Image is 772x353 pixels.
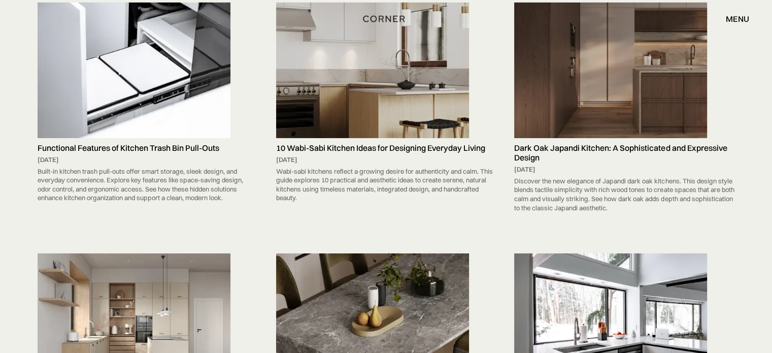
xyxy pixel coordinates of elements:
a: home [359,12,412,25]
div: Wabi-sabi kitchens reflect a growing desire for authenticity and calm. This guide explores 10 pra... [276,165,496,205]
div: [DATE] [38,155,258,165]
div: [DATE] [514,165,734,174]
div: Discover the new elegance of Japandi dark oak kitchens. This design style blends tactile simplici... [514,174,734,215]
a: Functional Features of Kitchen Trash Bin Pull-Outs[DATE]Built-in kitchen trash pull-outs offer sm... [32,3,263,205]
a: 10 Wabi-Sabi Kitchen Ideas for Designing Everyday Living[DATE]Wabi-sabi kitchens reflect a growin... [271,3,501,205]
a: Dark Oak Japandi Kitchen: A Sophisticated and Expressive Design[DATE]Discover the new elegance of... [509,3,740,215]
div: menu [726,15,749,23]
h5: Dark Oak Japandi Kitchen: A Sophisticated and Expressive Design [514,143,734,163]
div: menu [716,10,749,27]
h5: 10 Wabi-Sabi Kitchen Ideas for Designing Everyday Living [276,143,496,153]
h5: Functional Features of Kitchen Trash Bin Pull-Outs [38,143,258,153]
div: Built-in kitchen trash pull-outs offer smart storage, sleek design, and everyday convenience. Exp... [38,165,258,205]
div: [DATE] [276,155,496,165]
